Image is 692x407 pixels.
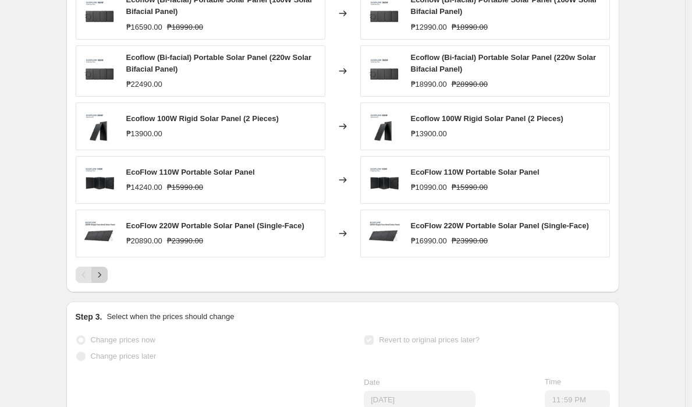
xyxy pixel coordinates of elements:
span: EcoFlow 220W Portable Solar Panel (Single-Face) [411,221,589,230]
div: ₱22490.00 [126,79,162,90]
p: Select when the prices should change [107,311,234,323]
span: EcoFlow 110W Portable Solar Panel [126,168,255,176]
span: Change prices now [91,335,155,344]
h2: Step 3. [76,311,102,323]
img: EF_220WSolarPanelSingleADPH_80x.jpg [82,216,117,251]
div: ₱16990.00 [411,235,447,247]
div: ₱16590.00 [126,22,162,33]
div: ₱13900.00 [126,128,162,140]
img: 2022Thubnails97-20_80x.jpg [82,162,117,197]
nav: Pagination [76,267,108,283]
strike: ₱18990.00 [452,22,488,33]
span: Time [545,377,561,386]
span: EcoFlow 220W Portable Solar Panel (Single-Face) [126,221,304,230]
span: Ecoflow 100W Rigid Solar Panel (2 Pieces) [411,114,563,123]
span: Date [364,378,379,387]
div: ₱13900.00 [411,128,447,140]
img: EFThumbnails2-01_80x.jpg [82,109,117,144]
img: EFThumbnails2-01_80x.jpg [367,109,402,144]
button: Next [91,267,108,283]
img: 2022Thubnails97-20_80x.jpg [367,162,402,197]
strike: ₱15990.00 [167,182,203,193]
span: Ecoflow (Bi-facial) Portable Solar Panel (220w Solar Bifacial Panel) [411,53,597,73]
div: ₱20890.00 [126,235,162,247]
strike: ₱15990.00 [452,182,488,193]
span: Change prices later [91,352,157,360]
strike: ₱23990.00 [167,235,203,247]
img: 2022Thubnails82-32_2e1b5185-a8ec-4795-a443-860ace8e5d6b_80x.jpg [82,54,117,89]
div: ₱10990.00 [411,182,447,193]
strike: ₱18990.00 [167,22,203,33]
img: EF_220WSolarPanelSingleADPH_80x.jpg [367,216,402,251]
span: EcoFlow 110W Portable Solar Panel [411,168,540,176]
div: ₱18990.00 [411,79,447,90]
img: 2022Thubnails82-32_2e1b5185-a8ec-4795-a443-860ace8e5d6b_80x.jpg [367,54,402,89]
div: ₱14240.00 [126,182,162,193]
div: ₱12990.00 [411,22,447,33]
strike: ₱28990.00 [452,79,488,90]
span: Ecoflow (Bi-facial) Portable Solar Panel (220w Solar Bifacial Panel) [126,53,312,73]
span: Revert to original prices later? [379,335,480,344]
strike: ₱23990.00 [452,235,488,247]
span: Ecoflow 100W Rigid Solar Panel (2 Pieces) [126,114,279,123]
